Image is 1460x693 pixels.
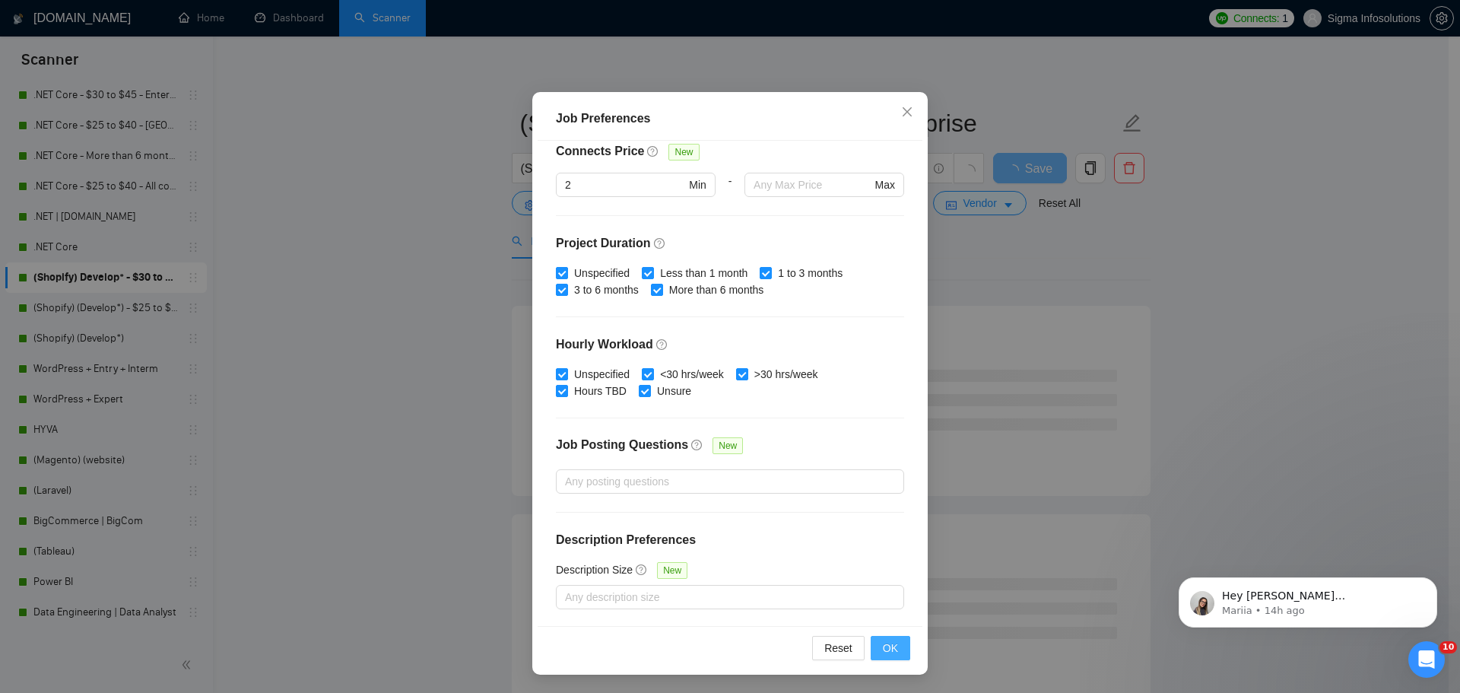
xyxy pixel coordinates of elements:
[772,265,849,281] span: 1 to 3 months
[748,366,824,383] span: >30 hrs/week
[568,265,636,281] span: Unspecified
[657,562,687,579] span: New
[824,640,852,656] span: Reset
[651,383,697,399] span: Unsure
[556,561,633,578] h5: Description Size
[883,640,898,656] span: OK
[691,439,703,451] span: question-circle
[1156,545,1460,652] iframe: Intercom notifications message
[713,437,743,454] span: New
[556,335,904,354] h4: Hourly Workload
[1408,641,1445,678] iframe: Intercom live chat
[556,234,904,253] h4: Project Duration
[647,145,659,157] span: question-circle
[656,339,668,351] span: question-circle
[568,383,633,399] span: Hours TBD
[654,265,754,281] span: Less than 1 month
[754,176,871,193] input: Any Max Price
[716,173,744,215] div: -
[556,531,904,549] h4: Description Preferences
[812,636,865,660] button: Reset
[663,281,770,298] span: More than 6 months
[556,110,904,128] div: Job Preferences
[1439,641,1457,653] span: 10
[689,176,706,193] span: Min
[654,237,666,250] span: question-circle
[556,436,688,454] h4: Job Posting Questions
[654,366,730,383] span: <30 hrs/week
[568,366,636,383] span: Unspecified
[901,106,913,118] span: close
[565,176,686,193] input: Any Min Price
[875,176,895,193] span: Max
[887,92,928,133] button: Close
[871,636,910,660] button: OK
[636,564,648,576] span: question-circle
[556,142,644,161] h4: Connects Price
[668,144,699,161] span: New
[568,281,645,298] span: 3 to 6 months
